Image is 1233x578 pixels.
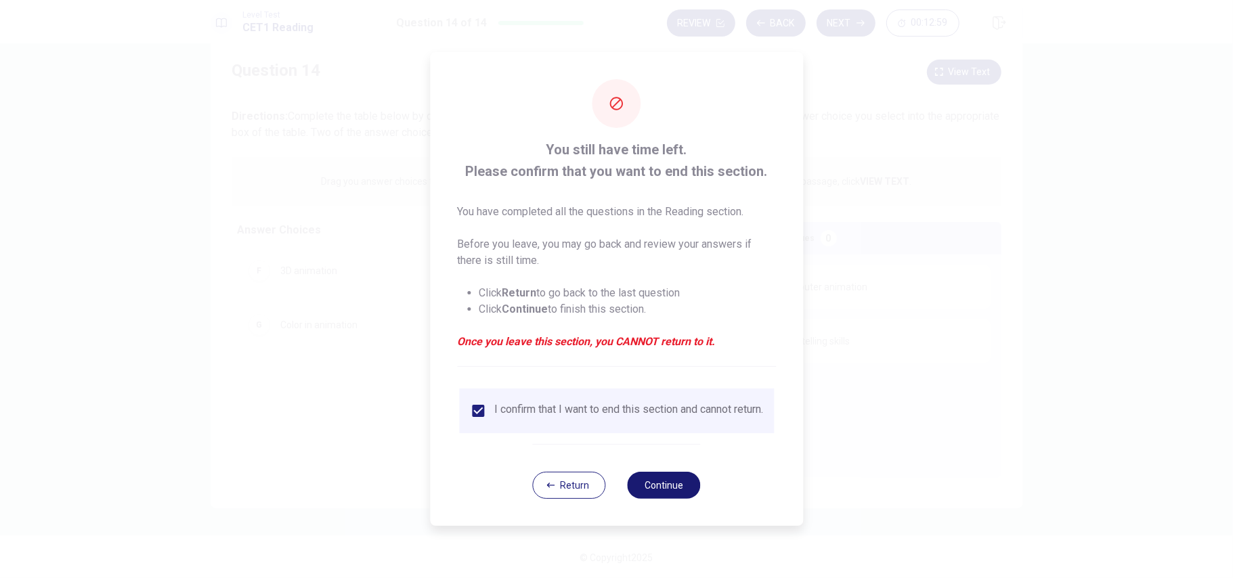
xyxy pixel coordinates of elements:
[457,236,776,269] p: Before you leave, you may go back and review your answers if there is still time.
[502,303,548,315] strong: Continue
[628,472,701,499] button: Continue
[457,334,776,350] em: Once you leave this section, you CANNOT return to it.
[494,403,763,419] div: I confirm that I want to end this section and cannot return.
[479,301,776,317] li: Click to finish this section.
[533,472,606,499] button: Return
[457,139,776,182] span: You still have time left. Please confirm that you want to end this section.
[479,285,776,301] li: Click to go back to the last question
[502,286,536,299] strong: Return
[457,204,776,220] p: You have completed all the questions in the Reading section.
